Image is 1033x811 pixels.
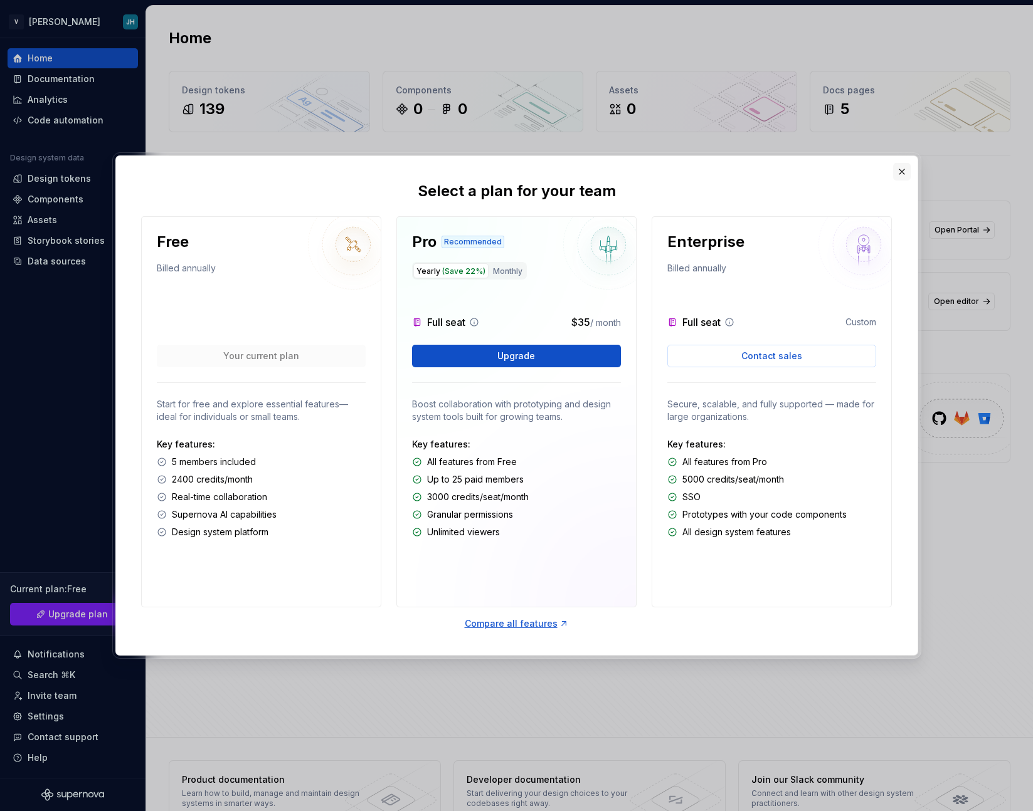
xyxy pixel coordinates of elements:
[741,350,802,362] span: Contact sales
[682,315,721,330] p: Full seat
[590,317,621,328] span: / month
[442,236,504,248] div: Recommended
[571,316,590,328] span: $35
[157,438,366,451] p: Key features:
[667,398,876,423] p: Secure, scalable, and fully supported — made for large organizations.
[172,473,253,486] p: 2400 credits/month
[412,345,621,367] button: Upgrade
[667,232,744,252] p: Enterprise
[418,181,616,201] p: Select a plan for your team
[172,491,267,503] p: Real-time collaboration
[157,262,216,280] p: Billed annually
[490,263,526,278] button: Monthly
[157,232,189,252] p: Free
[667,262,726,280] p: Billed annually
[427,491,529,503] p: 3000 credits/seat/month
[465,617,569,630] a: Compare all features
[412,398,621,423] p: Boost collaboration with prototyping and design system tools built for growing teams.
[442,266,485,276] span: (Save 22%)
[682,473,784,486] p: 5000 credits/seat/month
[667,345,876,367] a: Contact sales
[427,456,517,468] p: All features from Free
[682,526,791,538] p: All design system features
[682,456,767,468] p: All features from Pro
[497,350,535,362] span: Upgrade
[413,263,489,278] button: Yearly
[157,398,366,423] p: Start for free and explore essential features—ideal for individuals or small teams.
[845,316,876,328] p: Custom
[412,438,621,451] p: Key features:
[172,508,277,521] p: Supernova AI capabilities
[427,473,524,486] p: Up to 25 paid members
[667,438,876,451] p: Key features:
[427,526,500,538] p: Unlimited viewers
[427,508,513,521] p: Granular permissions
[172,526,268,538] p: Design system platform
[682,491,701,503] p: SSO
[427,315,465,330] p: Full seat
[682,508,847,521] p: Prototypes with your code components
[172,456,256,468] p: 5 members included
